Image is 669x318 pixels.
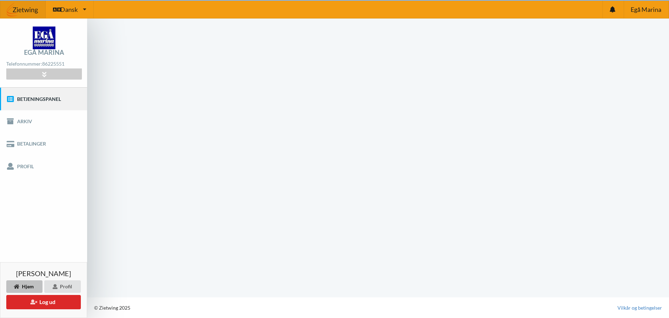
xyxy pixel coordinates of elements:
span: Egå Marina [631,6,661,13]
button: Log ud [6,295,81,309]
img: logo [33,27,55,49]
span: [PERSON_NAME] [16,270,71,277]
div: Egå Marina [24,49,64,56]
div: Profil [44,280,81,293]
div: Telefonnummer: [6,59,82,69]
a: Vilkår og betingelser [617,304,662,311]
div: Hjem [6,280,43,293]
span: Dansk [60,6,78,13]
strong: 86225551 [42,61,64,67]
